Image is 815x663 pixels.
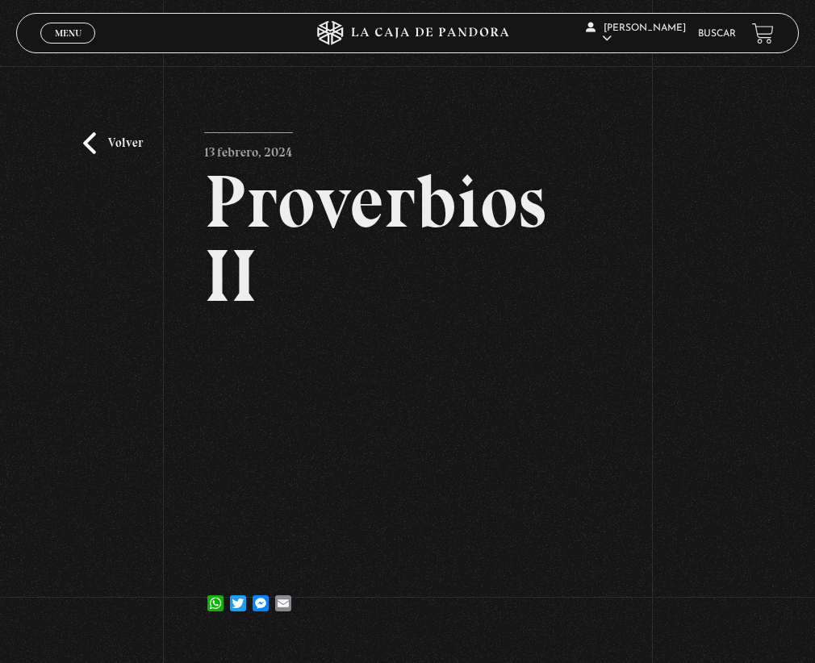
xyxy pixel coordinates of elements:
a: Volver [83,132,143,154]
span: [PERSON_NAME] [586,23,686,44]
a: Buscar [698,29,736,39]
a: View your shopping cart [752,23,774,44]
h2: Proverbios II [204,165,611,313]
a: Email [272,579,295,611]
span: Menu [55,28,81,38]
a: Twitter [227,579,249,611]
span: Cerrar [49,42,87,53]
a: Messenger [249,579,272,611]
p: 13 febrero, 2024 [204,132,293,165]
a: WhatsApp [204,579,227,611]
